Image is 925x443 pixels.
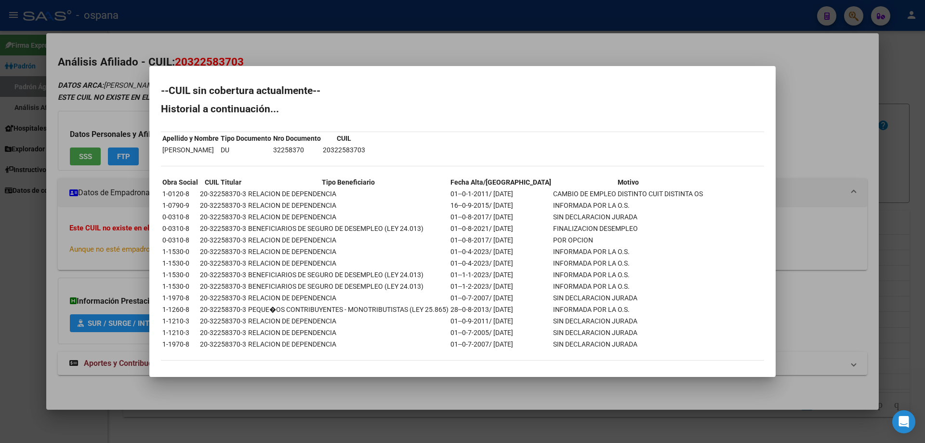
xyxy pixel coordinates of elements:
[162,133,219,144] th: Apellido y Nombre
[248,304,449,315] td: PEQUE�OS CONTRIBUYENTES - MONOTRIBUTISTAS (LEY 25.865)
[553,258,703,268] td: INFORMADA POR LA O.S.
[161,86,764,95] h2: --CUIL sin cobertura actualmente--
[199,188,247,199] td: 20-32258370-3
[450,269,552,280] td: 01--1-1-2023/ [DATE]
[199,223,247,234] td: 20-32258370-3
[199,235,247,245] td: 20-32258370-3
[162,269,198,280] td: 1-1530-0
[162,212,198,222] td: 0-0310-8
[553,177,703,188] th: Motivo
[248,235,449,245] td: RELACION DE DEPENDENCIA
[450,304,552,315] td: 28--0-8-2013/ [DATE]
[248,188,449,199] td: RELACION DE DEPENDENCIA
[322,133,366,144] th: CUIL
[220,133,272,144] th: Tipo Documento
[248,339,449,349] td: RELACION DE DEPENDENCIA
[553,188,703,199] td: CAMBIO DE EMPLEO DISTINTO CUIT DISTINTA OS
[553,269,703,280] td: INFORMADA POR LA O.S.
[162,145,219,155] td: [PERSON_NAME]
[162,177,198,188] th: Obra Social
[553,281,703,292] td: INFORMADA POR LA O.S.
[248,281,449,292] td: BENEFICIARIOS DE SEGURO DE DESEMPLEO (LEY 24.013)
[450,281,552,292] td: 01--1-2-2023/ [DATE]
[199,339,247,349] td: 20-32258370-3
[199,258,247,268] td: 20-32258370-3
[553,246,703,257] td: INFORMADA POR LA O.S.
[322,145,366,155] td: 20322583703
[450,235,552,245] td: 01--0-8-2017/ [DATE]
[248,246,449,257] td: RELACION DE DEPENDENCIA
[248,258,449,268] td: RELACION DE DEPENDENCIA
[273,133,321,144] th: Nro Documento
[450,212,552,222] td: 01--0-8-2017/ [DATE]
[553,212,703,222] td: SIN DECLARACION JURADA
[199,293,247,303] td: 20-32258370-3
[162,246,198,257] td: 1-1530-0
[162,293,198,303] td: 1-1970-8
[450,339,552,349] td: 01--0-7-2007/ [DATE]
[199,281,247,292] td: 20-32258370-3
[199,304,247,315] td: 20-32258370-3
[450,327,552,338] td: 01--0-7-2005/ [DATE]
[162,327,198,338] td: 1-1210-3
[553,200,703,211] td: INFORMADA POR LA O.S.
[450,200,552,211] td: 16--0-9-2015/ [DATE]
[199,246,247,257] td: 20-32258370-3
[450,177,552,188] th: Fecha Alta/[GEOGRAPHIC_DATA]
[162,304,198,315] td: 1-1260-8
[248,327,449,338] td: RELACION DE DEPENDENCIA
[161,104,764,114] h2: Historial a continuación...
[162,235,198,245] td: 0-0310-8
[248,293,449,303] td: RELACION DE DEPENDENCIA
[553,293,703,303] td: SIN DECLARACION JURADA
[273,145,321,155] td: 32258370
[553,316,703,326] td: SIN DECLARACION JURADA
[248,200,449,211] td: RELACION DE DEPENDENCIA
[553,339,703,349] td: SIN DECLARACION JURADA
[220,145,272,155] td: DU
[162,339,198,349] td: 1-1970-8
[199,269,247,280] td: 20-32258370-3
[162,200,198,211] td: 1-0790-9
[892,410,915,433] div: Open Intercom Messenger
[450,258,552,268] td: 01--0-4-2023/ [DATE]
[248,316,449,326] td: RELACION DE DEPENDENCIA
[450,316,552,326] td: 01--0-9-2011/ [DATE]
[199,177,247,188] th: CUIL Titular
[162,281,198,292] td: 1-1530-0
[553,223,703,234] td: FINALIZACION DESEMPLEO
[248,212,449,222] td: RELACION DE DEPENDENCIA
[162,316,198,326] td: 1-1210-3
[450,246,552,257] td: 01--0-4-2023/ [DATE]
[450,223,552,234] td: 01--0-8-2021/ [DATE]
[162,223,198,234] td: 0-0310-8
[199,327,247,338] td: 20-32258370-3
[162,258,198,268] td: 1-1530-0
[199,212,247,222] td: 20-32258370-3
[162,188,198,199] td: 1-0120-8
[553,304,703,315] td: INFORMADA POR LA O.S.
[553,327,703,338] td: SIN DECLARACION JURADA
[199,316,247,326] td: 20-32258370-3
[248,269,449,280] td: BENEFICIARIOS DE SEGURO DE DESEMPLEO (LEY 24.013)
[199,200,247,211] td: 20-32258370-3
[450,293,552,303] td: 01--0-7-2007/ [DATE]
[553,235,703,245] td: POR OPCION
[450,188,552,199] td: 01--0-1-2011/ [DATE]
[248,223,449,234] td: BENEFICIARIOS DE SEGURO DE DESEMPLEO (LEY 24.013)
[248,177,449,188] th: Tipo Beneficiario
